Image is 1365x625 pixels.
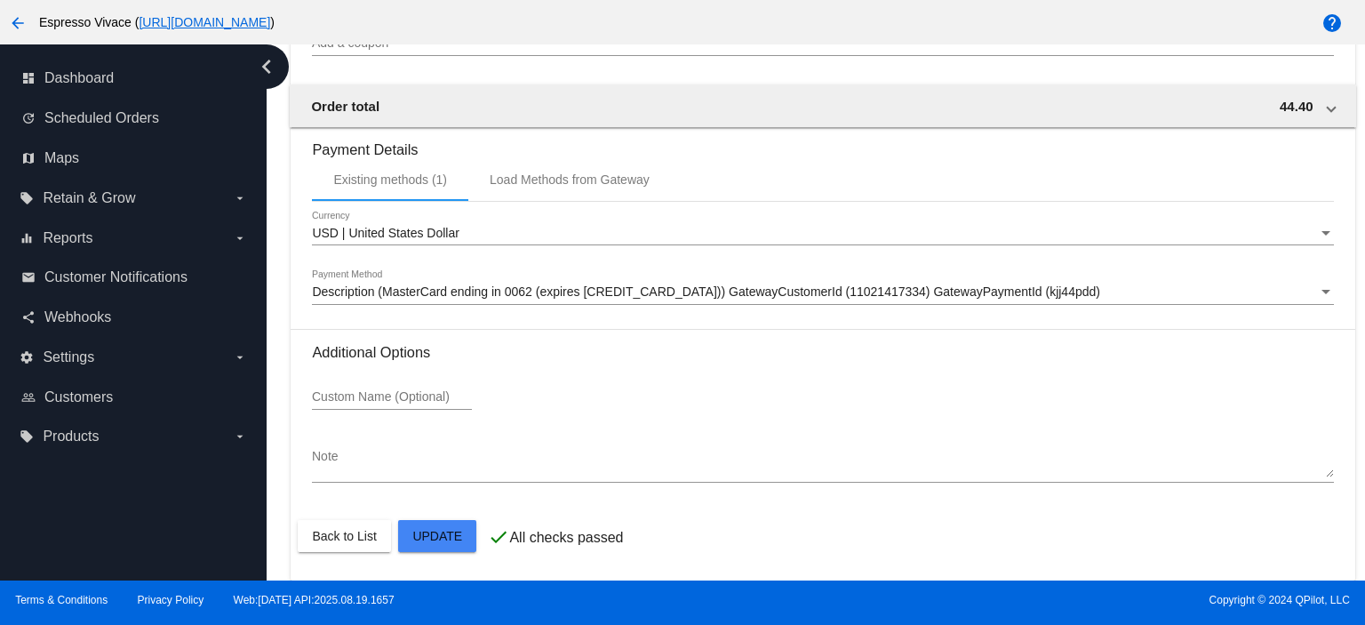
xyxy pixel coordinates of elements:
[311,99,379,114] span: Order total
[1280,99,1313,114] span: 44.40
[312,226,459,240] span: USD | United States Dollar
[20,191,34,205] i: local_offer
[44,309,111,325] span: Webhooks
[39,15,275,29] span: Espresso Vivace ( )
[44,110,159,126] span: Scheduled Orders
[21,144,247,172] a: map Maps
[44,389,113,405] span: Customers
[44,269,188,285] span: Customer Notifications
[21,111,36,125] i: update
[15,594,108,606] a: Terms & Conditions
[233,429,247,444] i: arrow_drop_down
[412,529,462,543] span: Update
[139,15,270,29] a: [URL][DOMAIN_NAME]
[312,227,1333,241] mat-select: Currency
[312,529,376,543] span: Back to List
[21,270,36,284] i: email
[44,150,79,166] span: Maps
[44,70,114,86] span: Dashboard
[290,84,1355,127] mat-expansion-panel-header: Order total 44.40
[490,172,650,187] div: Load Methods from Gateway
[233,231,247,245] i: arrow_drop_down
[21,71,36,85] i: dashboard
[43,349,94,365] span: Settings
[138,594,204,606] a: Privacy Policy
[21,390,36,405] i: people_outline
[312,390,472,405] input: Custom Name (Optional)
[298,520,390,552] button: Back to List
[312,285,1333,300] mat-select: Payment Method
[21,104,247,132] a: update Scheduled Orders
[21,151,36,165] i: map
[21,310,36,325] i: share
[333,172,447,187] div: Existing methods (1)
[312,344,1333,361] h3: Additional Options
[20,429,34,444] i: local_offer
[21,303,247,332] a: share Webhooks
[20,350,34,365] i: settings
[7,12,28,34] mat-icon: arrow_back
[252,52,281,81] i: chevron_left
[43,190,135,206] span: Retain & Grow
[234,594,395,606] a: Web:[DATE] API:2025.08.19.1657
[21,64,247,92] a: dashboard Dashboard
[21,263,247,292] a: email Customer Notifications
[233,350,247,365] i: arrow_drop_down
[43,429,99,445] span: Products
[312,284,1100,299] span: Description (MasterCard ending in 0062 (expires [CREDIT_CARD_DATA])) GatewayCustomerId (110214173...
[509,530,623,546] p: All checks passed
[21,383,247,412] a: people_outline Customers
[312,128,1333,158] h3: Payment Details
[488,526,509,548] mat-icon: check
[233,191,247,205] i: arrow_drop_down
[698,594,1350,606] span: Copyright © 2024 QPilot, LLC
[398,520,476,552] button: Update
[43,230,92,246] span: Reports
[1321,12,1343,34] mat-icon: help
[20,231,34,245] i: equalizer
